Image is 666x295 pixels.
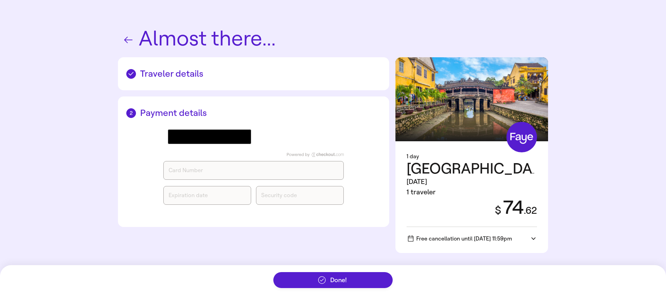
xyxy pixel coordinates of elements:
h2: Payment details [126,108,381,118]
div: [DATE] [407,177,537,187]
span: [GEOGRAPHIC_DATA] [407,160,553,177]
span: $ [495,204,501,217]
div: 1 traveler [407,187,537,197]
span: Free cancellation until [DATE] 11:59pm [408,235,512,242]
h2: Traveler details [126,68,381,79]
div: 1 day [407,152,537,161]
h1: Almost there... [118,28,548,50]
span: . 62 [524,205,537,216]
div: 74 [487,197,537,218]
